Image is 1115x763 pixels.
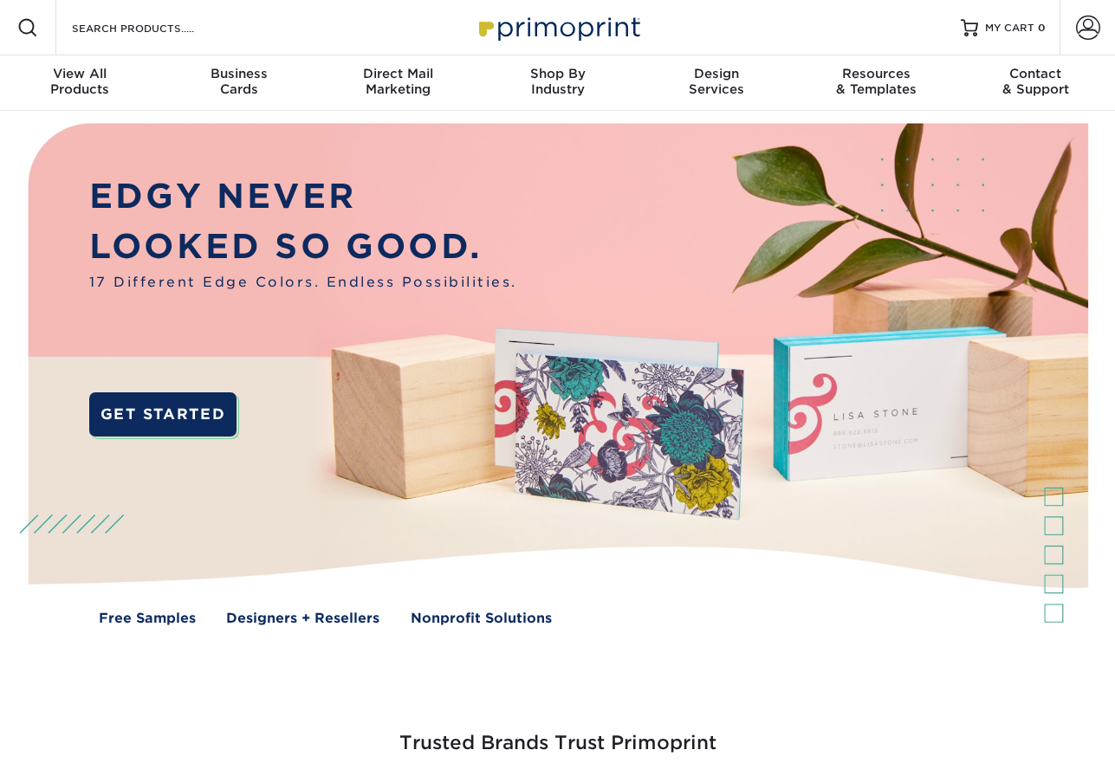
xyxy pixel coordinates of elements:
input: SEARCH PRODUCTS..... [70,17,239,38]
div: & Support [956,66,1115,97]
a: Contact& Support [956,55,1115,111]
p: LOOKED SO GOOD. [89,222,517,272]
span: 17 Different Edge Colors. Endless Possibilities. [89,272,517,292]
span: MY CART [985,21,1034,36]
a: Direct MailMarketing [319,55,478,111]
div: Industry [478,66,638,97]
a: Free Samples [99,608,196,628]
div: Cards [159,66,319,97]
a: Resources& Templates [796,55,956,111]
span: Resources [796,66,956,81]
span: Shop By [478,66,638,81]
p: EDGY NEVER [89,171,517,222]
a: Shop ByIndustry [478,55,638,111]
div: & Templates [796,66,956,97]
span: 0 [1038,22,1046,34]
div: Marketing [319,66,478,97]
span: Design [637,66,796,81]
a: Nonprofit Solutions [411,608,552,628]
a: DesignServices [637,55,796,111]
a: BusinessCards [159,55,319,111]
span: Contact [956,66,1115,81]
a: Designers + Resellers [226,608,379,628]
div: Services [637,66,796,97]
span: Direct Mail [319,66,478,81]
span: Business [159,66,319,81]
img: Primoprint [471,9,645,46]
a: GET STARTED [89,392,237,436]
